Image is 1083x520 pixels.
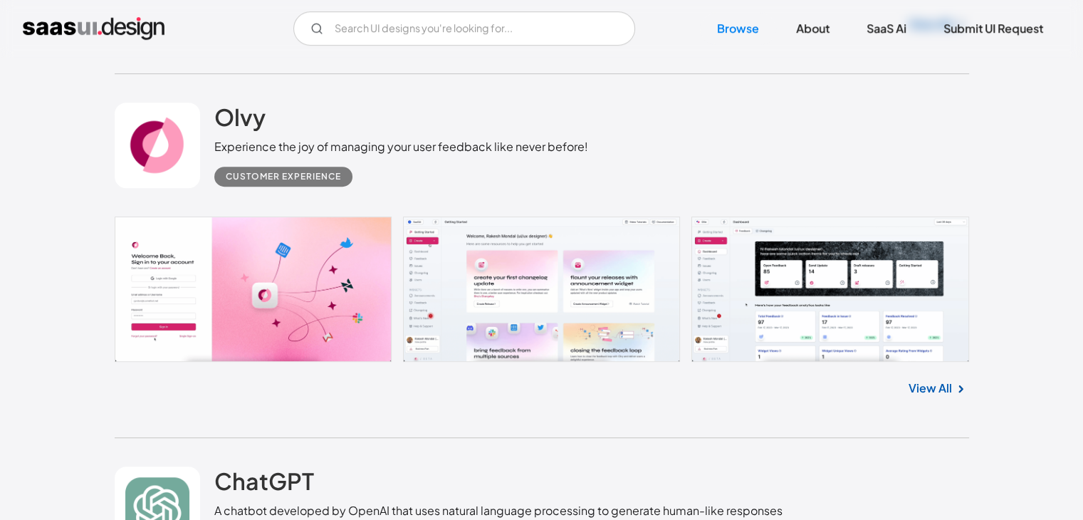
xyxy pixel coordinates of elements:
div: A chatbot developed by OpenAI that uses natural language processing to generate human-like responses [214,502,783,519]
a: ChatGPT [214,467,314,502]
h2: ChatGPT [214,467,314,495]
a: SaaS Ai [849,13,924,44]
h2: Olvy [214,103,266,131]
a: About [779,13,847,44]
a: View All [909,380,952,397]
div: Customer Experience [226,168,341,185]
a: Submit UI Request [926,13,1060,44]
a: Olvy [214,103,266,138]
form: Email Form [293,11,635,46]
div: Experience the joy of managing your user feedback like never before! [214,138,588,155]
a: Browse [700,13,776,44]
input: Search UI designs you're looking for... [293,11,635,46]
a: home [23,17,164,40]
